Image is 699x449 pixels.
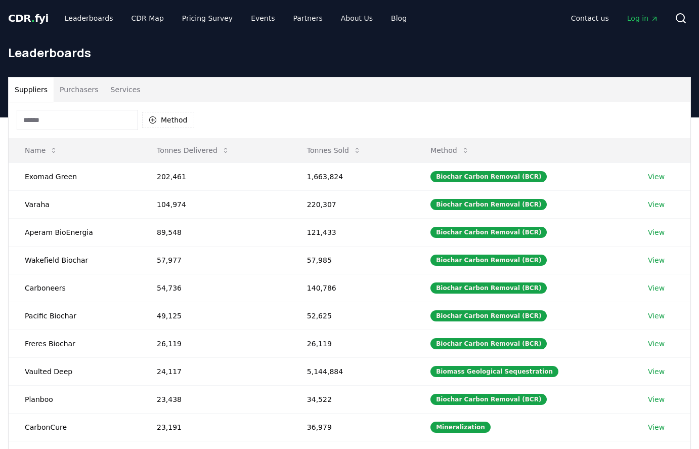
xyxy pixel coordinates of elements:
h1: Leaderboards [8,45,691,61]
div: Mineralization [430,422,491,433]
a: CDR.fyi [8,11,49,25]
td: Pacific Biochar [9,302,141,330]
td: 24,117 [141,357,291,385]
td: 121,433 [291,218,414,246]
a: CDR Map [123,9,172,27]
td: Aperam BioEnergia [9,218,141,246]
td: 26,119 [291,330,414,357]
div: Biochar Carbon Removal (BCR) [430,199,547,210]
td: Wakefield Biochar [9,246,141,274]
div: Biochar Carbon Removal (BCR) [430,394,547,405]
td: 49,125 [141,302,291,330]
td: 23,438 [141,385,291,413]
button: Services [105,77,147,102]
a: View [648,283,665,293]
span: Log in [627,13,659,23]
div: Biochar Carbon Removal (BCR) [430,255,547,266]
span: CDR fyi [8,12,49,24]
td: 202,461 [141,162,291,190]
td: 34,522 [291,385,414,413]
td: Varaha [9,190,141,218]
a: View [648,422,665,432]
nav: Main [57,9,415,27]
button: Suppliers [9,77,54,102]
span: . [31,12,35,24]
a: Pricing Survey [174,9,241,27]
div: Biochar Carbon Removal (BCR) [430,310,547,321]
a: Events [243,9,283,27]
nav: Main [563,9,667,27]
a: View [648,172,665,182]
a: View [648,227,665,237]
a: View [648,199,665,210]
a: About Us [333,9,381,27]
td: 5,144,884 [291,357,414,385]
a: Leaderboards [57,9,121,27]
a: View [648,366,665,377]
td: Planboo [9,385,141,413]
div: Biochar Carbon Removal (BCR) [430,338,547,349]
td: 220,307 [291,190,414,218]
td: 57,977 [141,246,291,274]
a: Blog [383,9,415,27]
td: 140,786 [291,274,414,302]
td: 52,625 [291,302,414,330]
button: Method [422,140,477,160]
a: View [648,255,665,265]
div: Biochar Carbon Removal (BCR) [430,171,547,182]
button: Tonnes Delivered [149,140,238,160]
button: Method [142,112,194,128]
td: 89,548 [141,218,291,246]
td: Freres Biochar [9,330,141,357]
td: 104,974 [141,190,291,218]
a: View [648,394,665,404]
td: CarbonCure [9,413,141,441]
a: Partners [285,9,331,27]
td: 1,663,824 [291,162,414,190]
div: Biochar Carbon Removal (BCR) [430,227,547,238]
a: Log in [619,9,667,27]
button: Purchasers [54,77,105,102]
td: 54,736 [141,274,291,302]
td: Exomad Green [9,162,141,190]
button: Name [17,140,66,160]
td: 57,985 [291,246,414,274]
td: Carboneers [9,274,141,302]
td: Vaulted Deep [9,357,141,385]
a: View [648,311,665,321]
td: 23,191 [141,413,291,441]
button: Tonnes Sold [299,140,369,160]
div: Biochar Carbon Removal (BCR) [430,282,547,294]
div: Biomass Geological Sequestration [430,366,558,377]
td: 26,119 [141,330,291,357]
td: 36,979 [291,413,414,441]
a: View [648,339,665,349]
a: Contact us [563,9,617,27]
